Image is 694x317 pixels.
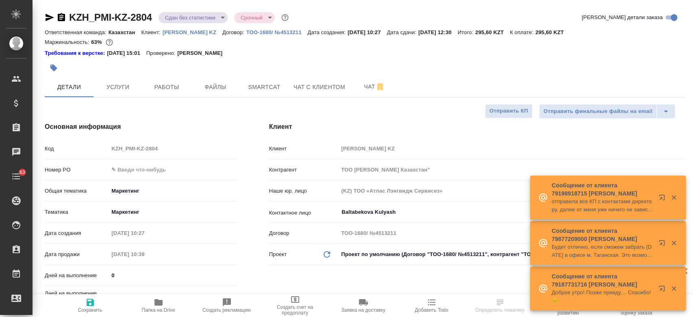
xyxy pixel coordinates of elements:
[109,205,236,219] div: Маркетинг
[415,307,448,313] span: Добавить Todo
[338,164,685,176] input: Пустое поле
[15,168,30,176] span: 63
[45,39,91,45] p: Маржинальность:
[142,307,175,313] span: Папка на Drive
[489,106,528,116] span: Отправить КП
[666,285,682,292] button: Закрыть
[45,49,107,57] a: Требования к верстке:
[57,13,66,22] button: Скопировать ссылку
[654,189,673,209] button: Открыть в новой вкладке
[141,29,162,35] p: Клиент:
[266,304,324,316] span: Создать счет на предоплату
[45,13,54,22] button: Скопировать ссылку для ЯМессенджера
[539,104,675,119] div: split button
[45,122,237,132] h4: Основная информация
[109,269,236,281] input: ✎ Введи что-нибудь
[45,229,109,237] p: Дата создания
[654,280,673,300] button: Открыть в новой вкладке
[398,294,466,317] button: Добавить Todo
[177,49,228,57] p: [PERSON_NAME]
[109,248,180,260] input: Пустое поле
[387,29,418,35] p: Дата сдачи:
[552,198,653,214] p: отправила все КП с контактами директору, далее от меня уже ничего не зависит
[552,227,653,243] p: Сообщение от клиента 79877209000 [PERSON_NAME]
[109,227,180,239] input: Пустое поле
[269,250,287,258] p: Проект
[45,59,63,77] button: Добавить тэг
[45,145,109,153] p: Код
[124,294,193,317] button: Папка на Drive
[269,122,685,132] h4: Клиент
[246,29,308,35] p: ТОО-1680/ №4513211
[234,12,275,23] div: Сдан без статистики
[163,14,218,21] button: Сдан без статистики
[45,187,109,195] p: Общая тематика
[50,82,89,92] span: Детали
[338,185,685,197] input: Пустое поле
[45,289,109,306] p: Дней на выполнение (авт.)
[91,39,104,45] p: 63%
[341,307,385,313] span: Заявка на доставку
[238,14,265,21] button: Срочный
[338,143,685,154] input: Пустое поле
[109,291,236,303] input: Пустое поле
[654,235,673,254] button: Открыть в новой вкладке
[269,166,339,174] p: Контрагент
[69,12,152,23] a: KZH_PMI-KZ-2804
[510,29,535,35] p: К оплате:
[666,194,682,201] button: Закрыть
[109,164,236,176] input: ✎ Введи что-нибудь
[280,12,290,23] button: Доп статусы указывают на важность/срочность заказа
[45,250,109,258] p: Дата продажи
[196,82,235,92] span: Файлы
[348,29,387,35] p: [DATE] 10:27
[552,243,653,259] p: Будет отлично, если сможем забрать [DATE] в офисе м. Таганская. Это возможно?
[222,29,246,35] p: Договор:
[78,307,102,313] span: Сохранить
[338,248,685,261] div: Проект по умолчанию (Договор "ТОО-1680/ №4513211", контрагент "ТОО [PERSON_NAME] Казахстан"")
[475,29,510,35] p: 295,60 KZT
[109,143,236,154] input: Пустое поле
[2,166,30,187] a: 63
[535,29,570,35] p: 295,60 KZT
[147,82,186,92] span: Работы
[45,208,109,216] p: Тематика
[163,28,222,35] a: [PERSON_NAME] KZ
[582,13,663,22] span: [PERSON_NAME] детали заказа
[107,49,146,57] p: [DATE] 15:01
[552,272,653,289] p: Сообщение от клиента 79187731716 [PERSON_NAME]
[159,12,228,23] div: Сдан без статистики
[329,294,398,317] button: Заявка на доставку
[544,107,653,116] span: Отправить финальные файлы на email
[355,82,394,92] span: Чат
[375,82,385,92] svg: Отписаться
[109,29,141,35] p: Казахстан
[109,184,236,198] div: Маркетинг
[475,307,524,313] span: Определить тематику
[269,209,339,217] p: Контактное лицо
[45,271,109,280] p: Дней на выполнение
[193,294,261,317] button: Создать рекламацию
[269,187,339,195] p: Наше юр. лицо
[261,294,329,317] button: Создать счет на предоплату
[294,82,345,92] span: Чат с клиентом
[98,82,137,92] span: Услуги
[45,29,109,35] p: Ответственная команда:
[56,294,124,317] button: Сохранить
[269,145,339,153] p: Клиент
[418,29,458,35] p: [DATE] 12:30
[308,29,348,35] p: Дата создания:
[45,49,107,57] div: Нажми, чтобы открыть папку с инструкцией
[666,239,682,247] button: Закрыть
[45,166,109,174] p: Номер PO
[245,82,284,92] span: Smartcat
[458,29,475,35] p: Итого:
[539,104,657,119] button: Отправить финальные файлы на email
[163,29,222,35] p: [PERSON_NAME] KZ
[246,28,308,35] a: ТОО-1680/ №4513211
[552,289,653,305] p: Доброе утро! Позже приеду… Спасибо! 😊
[269,229,339,237] p: Договор
[485,104,533,118] button: Отправить КП
[466,294,534,317] button: Определить тематику
[146,49,178,57] p: Проверено:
